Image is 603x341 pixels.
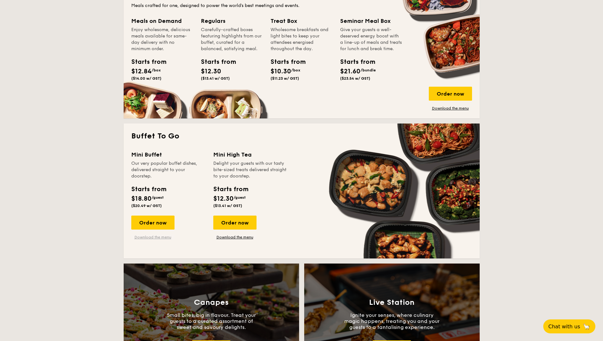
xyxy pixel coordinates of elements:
[340,68,360,75] span: $21.60
[131,17,193,25] div: Meals on Demand
[201,57,230,67] div: Starts from
[131,195,152,203] span: $18.80
[131,131,472,141] h2: Buffet To Go
[340,76,370,81] span: ($23.54 w/ GST)
[213,150,288,159] div: Mini High Tea
[271,57,299,67] div: Starts from
[583,323,590,330] span: 🦙
[340,57,369,67] div: Starts from
[213,195,234,203] span: $12.30
[369,298,415,307] h3: Live Station
[271,27,332,52] div: Wholesome breakfasts and light bites to keep your attendees energised throughout the day.
[360,68,376,72] span: /bundle
[201,27,263,52] div: Carefully-crafted boxes featuring highlights from our buffet, curated for a balanced, satisfying ...
[152,195,164,200] span: /guest
[340,27,402,52] div: Give your guests a well-deserved energy boost with a line-up of meals and treats for lunch and br...
[131,216,175,230] div: Order now
[131,204,162,208] span: ($20.49 w/ GST)
[429,87,472,101] div: Order now
[213,184,248,194] div: Starts from
[234,195,246,200] span: /guest
[548,324,580,330] span: Chat with us
[201,68,221,75] span: $12.30
[201,76,230,81] span: ($13.41 w/ GST)
[131,3,472,9] div: Meals crafted for one, designed to power the world's best meetings and events.
[131,27,193,52] div: Enjoy wholesome, delicious meals available for same-day delivery with no minimum order.
[164,312,259,330] p: Small bites, big in flavour. Treat your guests to a curated assortment of sweet and savoury delig...
[131,150,206,159] div: Mini Buffet
[213,160,288,179] div: Delight your guests with our tasty bite-sized treats delivered straight to your doorstep.
[271,17,332,25] div: Treat Box
[543,319,595,333] button: Chat with us🦙
[344,312,440,330] p: Ignite your senses, where culinary magic happens, treating you and your guests to a tantalising e...
[213,204,242,208] span: ($13.41 w/ GST)
[201,17,263,25] div: Regulars
[271,68,291,75] span: $10.30
[429,106,472,111] a: Download the menu
[152,68,161,72] span: /box
[213,235,257,240] a: Download the menu
[131,57,160,67] div: Starts from
[131,76,161,81] span: ($14.00 w/ GST)
[131,235,175,240] a: Download the menu
[131,160,206,179] div: Our very popular buffet dishes, delivered straight to your doorstep.
[291,68,300,72] span: /box
[213,216,257,230] div: Order now
[131,68,152,75] span: $12.84
[271,76,299,81] span: ($11.23 w/ GST)
[131,184,166,194] div: Starts from
[194,298,229,307] h3: Canapes
[340,17,402,25] div: Seminar Meal Box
